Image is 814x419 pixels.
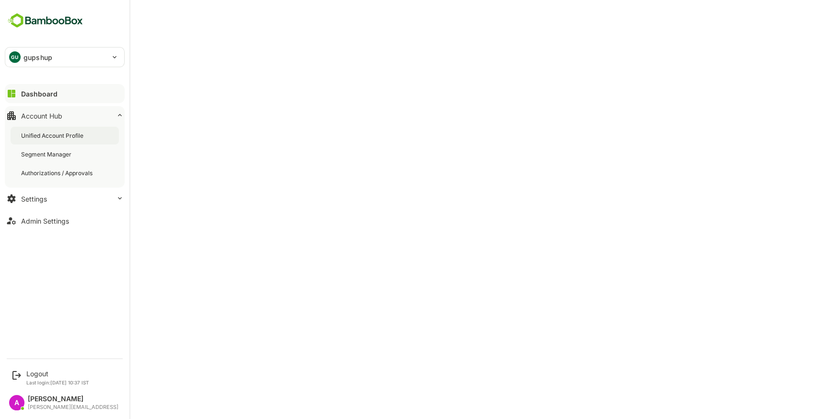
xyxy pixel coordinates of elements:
div: GU [9,51,21,63]
button: Settings [5,189,125,208]
div: Settings [21,195,47,203]
button: Dashboard [5,84,125,103]
div: Authorizations / Approvals [21,169,94,177]
div: Logout [26,370,89,378]
button: Admin Settings [5,211,125,230]
p: Last login: [DATE] 10:37 IST [26,380,89,385]
div: Unified Account Profile [21,132,85,140]
p: gupshup [23,52,52,62]
div: GUgupshup [5,48,124,67]
div: Account Hub [21,112,62,120]
div: [PERSON_NAME] [28,395,118,403]
div: Admin Settings [21,217,69,225]
div: [PERSON_NAME][EMAIL_ADDRESS] [28,404,118,410]
div: A [9,395,24,410]
button: Account Hub [5,106,125,125]
div: Dashboard [21,90,58,98]
img: BambooboxFullLogoMark.5f36c76dfaba33ec1ec1367b70bb1252.svg [5,12,86,30]
div: Segment Manager [21,150,73,158]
